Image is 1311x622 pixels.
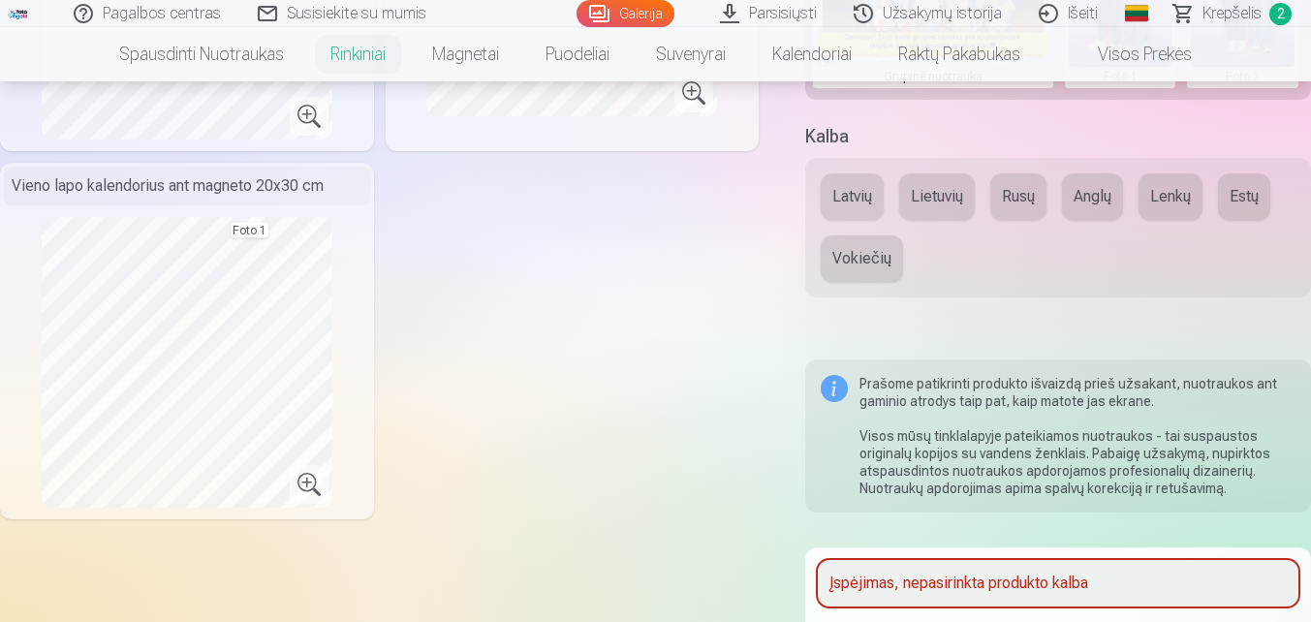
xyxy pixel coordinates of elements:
[1062,173,1123,220] button: Anglų
[1202,2,1262,25] span: Krepšelis
[749,27,875,81] a: Kalendoriai
[1269,3,1292,25] span: 2
[96,27,307,81] a: Spausdinti nuotraukas
[821,235,903,282] button: Vokiečių
[522,27,633,81] a: Puodeliai
[633,27,749,81] a: Suvenyrai
[4,167,370,205] div: Vieno lapo kalendorius ant magneto 20x30 cm
[821,173,884,220] button: Latvių
[8,8,29,19] img: /fa2
[818,560,1298,606] div: Įspėjimas, nepasirinkta produkto kalba
[859,375,1295,497] div: Prašome patikrinti produkto išvaizdą prieš užsakant, nuotraukos ant gaminio atrodys taip pat, kai...
[1139,173,1202,220] button: Lenkų
[990,173,1046,220] button: Rusų
[409,27,522,81] a: Magnetai
[805,123,1311,150] h5: Kalba
[1044,27,1215,81] a: Visos prekės
[899,173,975,220] button: Lietuvių
[875,27,1044,81] a: Raktų pakabukas
[1218,173,1270,220] button: Estų
[307,27,409,81] a: Rinkiniai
